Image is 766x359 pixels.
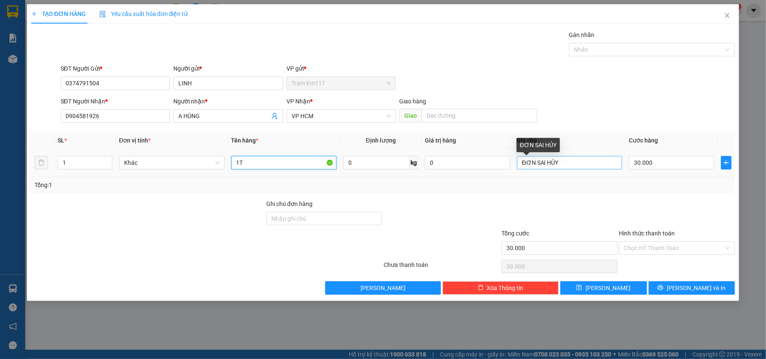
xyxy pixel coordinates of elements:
[271,113,278,119] span: user-add
[410,156,418,169] span: kg
[266,212,382,225] input: Ghi chú đơn hàng
[7,27,66,37] div: bẩu
[560,281,647,295] button: save[PERSON_NAME]
[569,32,594,38] label: Gán nhãn
[231,156,337,169] input: VD: Bàn, Ghế
[58,137,64,144] span: SL
[657,285,663,291] span: printer
[443,281,559,295] button: deleteXóa Thông tin
[399,98,426,105] span: Giao hàng
[487,283,524,293] span: Xóa Thông tin
[514,132,626,149] th: Ghi chú
[72,17,131,27] div: TÀY
[721,156,732,169] button: plus
[721,159,732,166] span: plus
[231,137,259,144] span: Tên hàng
[173,64,283,73] div: Người gửi
[325,281,441,295] button: [PERSON_NAME]
[383,260,501,275] div: Chưa thanh toán
[576,285,582,291] span: save
[629,137,658,144] span: Cước hàng
[286,98,310,105] span: VP Nhận
[667,283,726,293] span: [PERSON_NAME] và In
[72,7,131,17] div: VP HCM
[649,281,735,295] button: printer[PERSON_NAME] và In
[34,180,296,190] div: Tổng: 1
[517,138,560,152] div: ĐƠN SAI HỦY
[61,64,170,73] div: SĐT Người Gửi
[34,156,48,169] button: delete
[716,4,739,28] button: Close
[286,64,396,73] div: VP gửi
[517,156,623,169] input: Ghi Chú
[61,97,170,106] div: SĐT Người Nhận
[71,54,132,75] div: 20.000
[366,137,396,144] span: Định lượng
[71,54,89,74] span: Chưa TT :
[7,37,66,49] div: 0379507586
[7,8,20,17] span: Gửi:
[72,27,131,39] div: 0862361932
[421,109,537,122] input: Dọc đường
[173,97,283,106] div: Người nhận
[724,12,731,19] span: close
[399,109,421,122] span: Giao
[360,283,406,293] span: [PERSON_NAME]
[31,11,37,17] span: plus
[292,110,391,122] span: VP HCM
[99,11,188,17] span: Yêu cầu xuất hóa đơn điện tử
[501,230,529,237] span: Tổng cước
[425,137,456,144] span: Giá trị hàng
[478,285,484,291] span: delete
[99,11,106,18] img: icon
[119,137,151,144] span: Đơn vị tính
[7,7,66,27] div: Trạm Km117
[72,8,92,17] span: Nhận:
[586,283,631,293] span: [PERSON_NAME]
[124,156,220,169] span: Khác
[292,77,391,90] span: Trạm Km117
[619,230,675,237] label: Hình thức thanh toán
[266,201,313,207] label: Ghi chú đơn hàng
[31,11,86,17] span: TẠO ĐƠN HÀNG
[425,156,510,169] input: 0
